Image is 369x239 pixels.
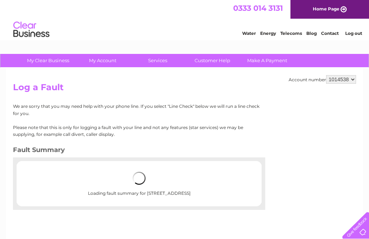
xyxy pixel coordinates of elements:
[13,82,356,96] h2: Log a Fault
[321,31,339,36] a: Contact
[73,54,133,67] a: My Account
[289,75,356,84] div: Account number
[306,31,317,36] a: Blog
[237,54,297,67] a: Make A Payment
[128,54,187,67] a: Services
[13,145,260,157] h3: Fault Summary
[260,31,276,36] a: Energy
[233,4,283,13] a: 0333 014 3131
[13,124,260,138] p: Please note that this is only for logging a fault with your line and not any features (star servi...
[280,31,302,36] a: Telecoms
[18,54,78,67] a: My Clear Business
[183,54,242,67] a: Customer Help
[242,31,256,36] a: Water
[13,19,50,41] img: logo.png
[133,172,146,185] img: loading
[345,31,362,36] a: Log out
[13,103,260,116] p: We are sorry that you may need help with your phone line. If you select "Line Check" below we wil...
[40,165,239,203] div: Loading fault summary for [STREET_ADDRESS]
